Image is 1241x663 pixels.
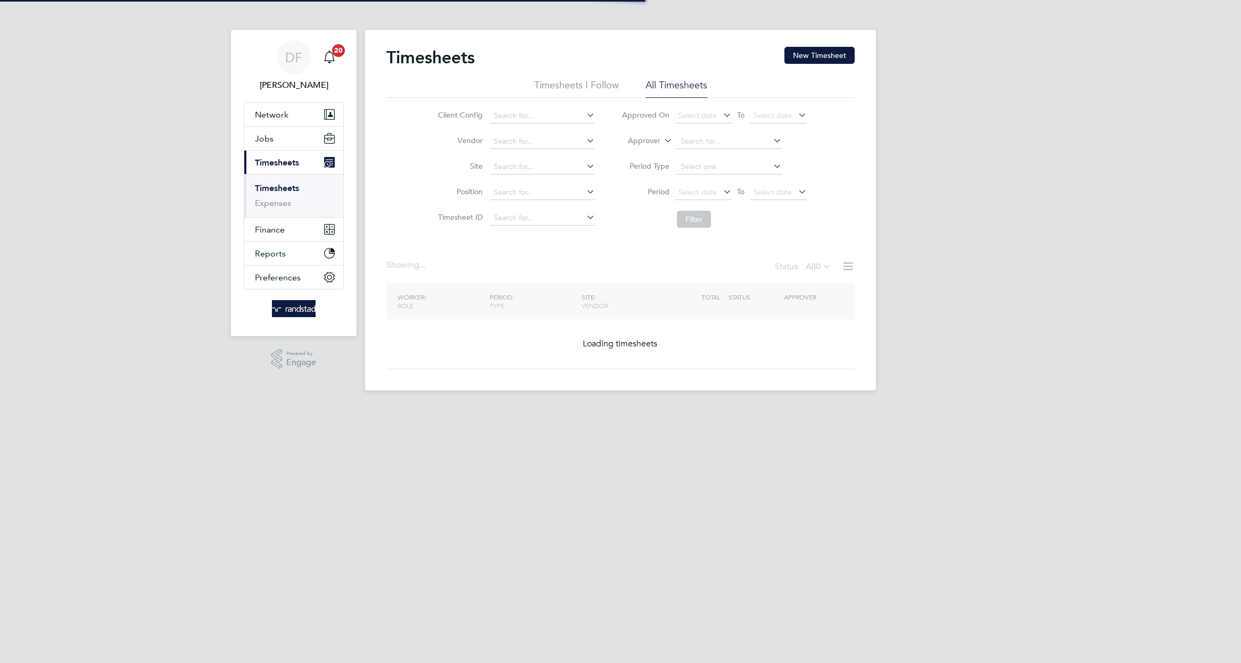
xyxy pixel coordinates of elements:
[622,110,669,120] label: Approved On
[677,134,782,149] input: Search for...
[244,127,343,150] button: Jobs
[734,108,748,122] span: To
[490,211,595,226] input: Search for...
[806,261,831,272] label: All
[244,103,343,126] button: Network
[271,349,317,369] a: Powered byEngage
[435,161,483,171] label: Site
[255,183,299,193] a: Timesheets
[285,51,302,64] span: DF
[244,300,344,317] a: Go to home page
[490,134,595,149] input: Search for...
[255,248,286,259] span: Reports
[677,211,711,228] button: Filter
[319,40,340,74] a: 20
[622,187,669,196] label: Period
[255,225,285,235] span: Finance
[332,44,345,57] span: 20
[490,185,595,200] input: Search for...
[677,160,782,175] input: Select one
[754,111,792,120] span: Select date
[490,160,595,175] input: Search for...
[255,272,301,283] span: Preferences
[534,79,619,98] li: Timesheets I Follow
[435,212,483,222] label: Timesheet ID
[255,198,291,208] a: Expenses
[679,187,717,197] span: Select date
[244,40,344,92] a: DF[PERSON_NAME]
[244,151,343,174] button: Timesheets
[679,111,717,120] span: Select date
[419,260,426,270] span: ...
[231,30,357,336] nav: Main navigation
[435,187,483,196] label: Position
[613,136,660,146] label: Approver
[622,161,669,171] label: Period Type
[386,47,475,68] h2: Timesheets
[490,109,595,123] input: Search for...
[435,136,483,145] label: Vendor
[255,134,274,144] span: Jobs
[754,187,792,197] span: Select date
[386,260,428,271] div: Showing
[734,185,748,198] span: To
[255,110,288,120] span: Network
[646,79,707,98] li: All Timesheets
[784,47,855,64] button: New Timesheet
[775,260,833,275] div: Status
[244,174,343,217] div: Timesheets
[244,79,344,92] span: Dan Fitton
[286,358,316,367] span: Engage
[244,218,343,241] button: Finance
[244,266,343,289] button: Preferences
[435,110,483,120] label: Client Config
[286,349,316,358] span: Powered by
[816,261,821,272] span: 0
[255,158,299,168] span: Timesheets
[244,242,343,265] button: Reports
[272,300,316,317] img: randstad-logo-retina.png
